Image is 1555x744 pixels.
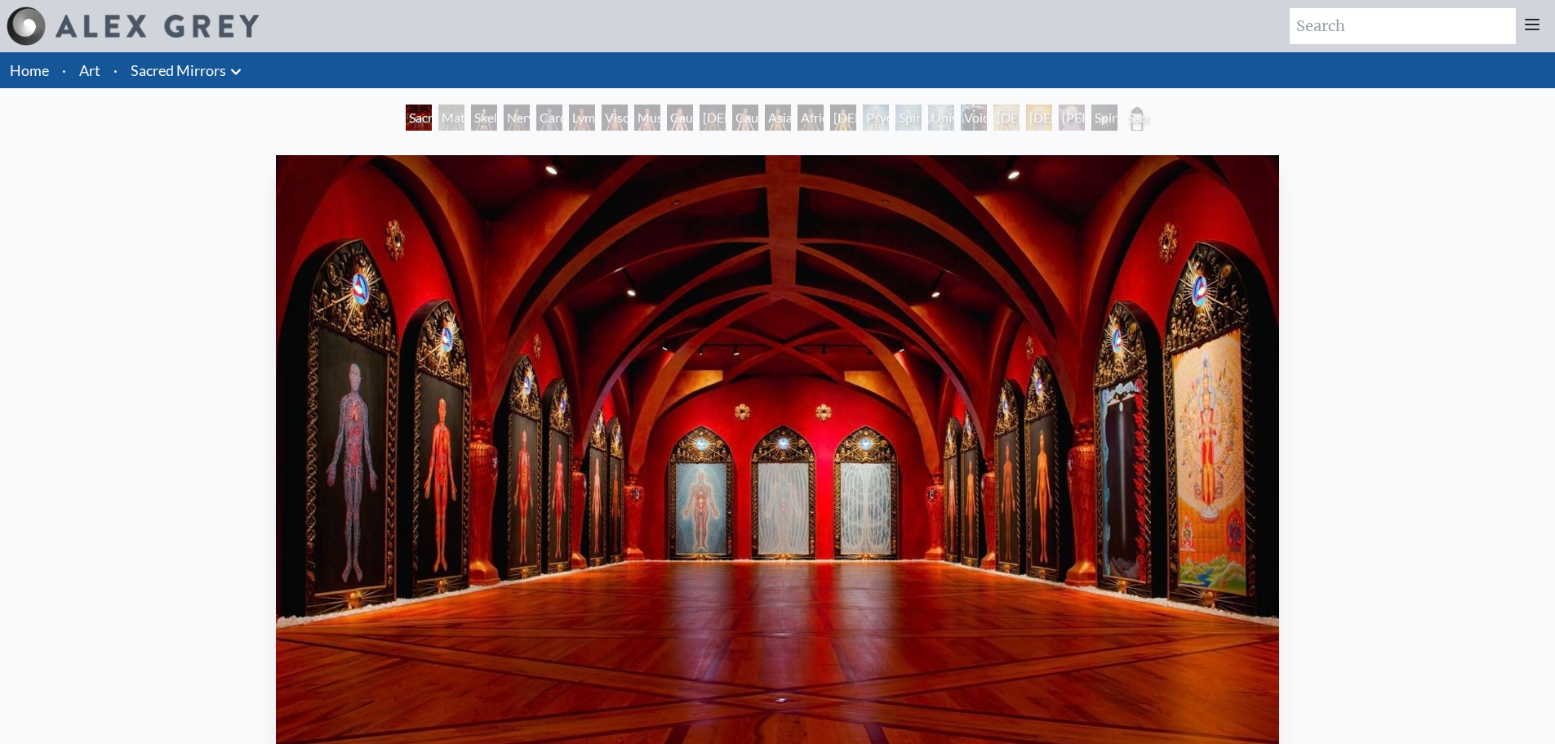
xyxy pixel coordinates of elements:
[602,105,628,131] div: Viscera
[56,52,73,88] li: ·
[830,105,856,131] div: [DEMOGRAPHIC_DATA] Woman
[107,52,124,88] li: ·
[1091,105,1117,131] div: Spiritual World
[1026,105,1052,131] div: [DEMOGRAPHIC_DATA]
[993,105,1020,131] div: [DEMOGRAPHIC_DATA]
[536,105,562,131] div: Cardiovascular System
[765,105,791,131] div: Asian Man
[928,105,954,131] div: Universal Mind Lattice
[667,105,693,131] div: Caucasian Woman
[471,105,497,131] div: Skeletal System
[961,105,987,131] div: Void Clear Light
[569,105,595,131] div: Lymphatic System
[634,105,660,131] div: Muscle System
[131,59,226,82] a: Sacred Mirrors
[504,105,530,131] div: Nervous System
[438,105,464,131] div: Material World
[700,105,726,131] div: [DEMOGRAPHIC_DATA] Woman
[863,105,889,131] div: Psychic Energy System
[406,105,432,131] div: Sacred Mirrors Room, [GEOGRAPHIC_DATA]
[797,105,824,131] div: African Man
[1290,8,1516,44] input: Search
[895,105,922,131] div: Spiritual Energy System
[732,105,758,131] div: Caucasian Man
[1124,105,1150,131] div: Sacred Mirrors Frame
[79,59,100,82] a: Art
[10,61,49,79] a: Home
[1059,105,1085,131] div: [PERSON_NAME]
